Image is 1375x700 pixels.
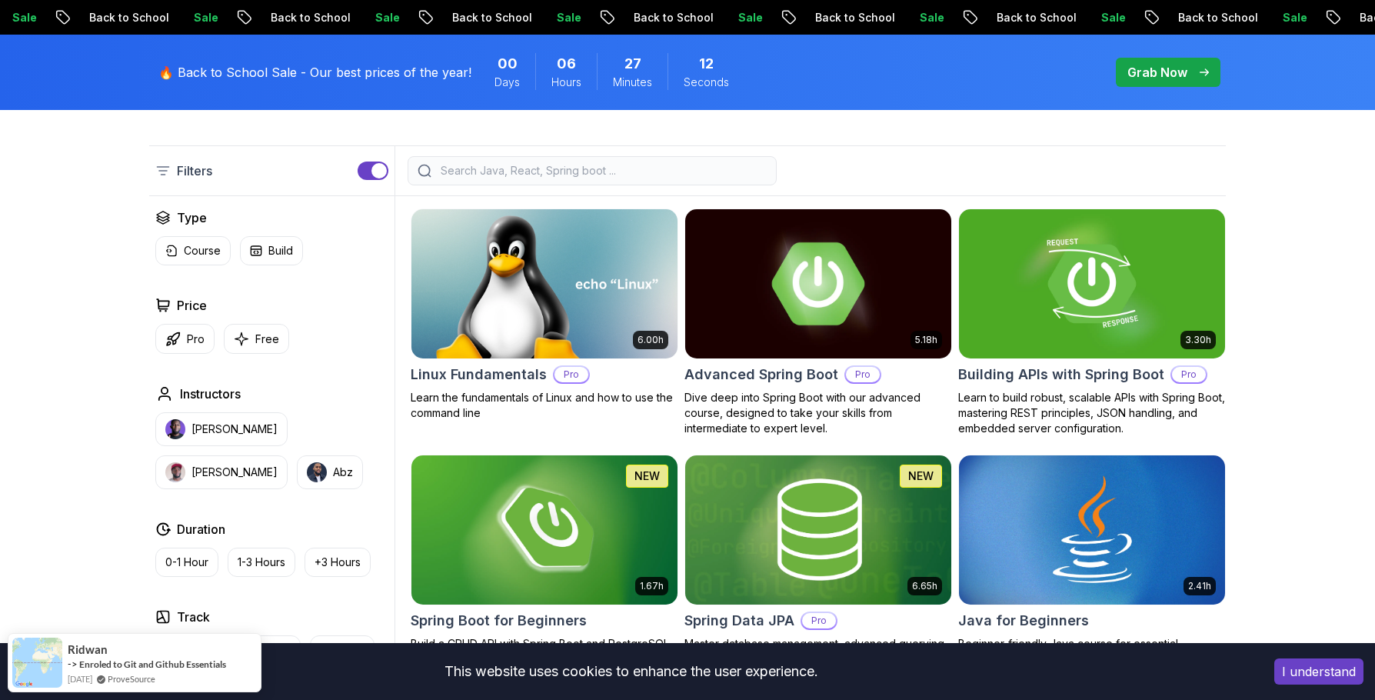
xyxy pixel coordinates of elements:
[411,390,678,421] p: Learn the fundamentals of Linux and how to use the command line
[362,10,411,25] p: Sale
[184,243,221,258] p: Course
[984,10,1088,25] p: Back to School
[238,555,285,570] p: 1-3 Hours
[155,455,288,489] button: instructor img[PERSON_NAME]
[802,10,907,25] p: Back to School
[155,324,215,354] button: Pro
[624,53,641,75] span: 27 Minutes
[958,390,1226,436] p: Learn to build robust, scalable APIs with Spring Boot, mastering REST principles, JSON handling, ...
[439,10,544,25] p: Back to School
[177,162,212,180] p: Filters
[255,332,279,347] p: Free
[494,75,520,90] span: Days
[958,636,1226,667] p: Beginner-friendly Java course for essential programming skills and application development
[1172,367,1206,382] p: Pro
[915,334,937,346] p: 5.18h
[320,642,365,658] p: Dev Ops
[684,208,952,436] a: Advanced Spring Boot card5.18hAdvanced Spring BootProDive deep into Spring Boot with our advanced...
[191,465,278,480] p: [PERSON_NAME]
[68,643,108,656] span: ridwan
[165,555,208,570] p: 0-1 Hour
[411,636,678,667] p: Build a CRUD API with Spring Boot and PostgreSQL database using Spring Data JPA and Spring AI
[640,580,664,592] p: 1.67h
[1188,580,1211,592] p: 2.41h
[958,610,1089,632] h2: Java for Beginners
[177,608,210,626] h2: Track
[224,324,289,354] button: Free
[699,53,714,75] span: 12 Seconds
[411,209,678,358] img: Linux Fundamentals card
[959,455,1225,605] img: Java for Beginners card
[684,364,838,385] h2: Advanced Spring Boot
[155,412,288,446] button: instructor img[PERSON_NAME]
[315,555,361,570] p: +3 Hours
[544,10,593,25] p: Sale
[180,385,241,403] h2: Instructors
[557,53,576,75] span: 6 Hours
[305,548,371,577] button: +3 Hours
[498,53,518,75] span: 0 Days
[177,208,207,227] h2: Type
[554,367,588,382] p: Pro
[551,75,581,90] span: Hours
[908,468,934,484] p: NEW
[634,468,660,484] p: NEW
[297,455,363,489] button: instructor imgAbz
[68,658,78,670] span: ->
[165,462,185,482] img: instructor img
[411,455,678,605] img: Spring Boot for Beginners card
[258,10,362,25] p: Back to School
[1274,658,1363,685] button: Accept cookies
[685,455,951,605] img: Spring Data JPA card
[411,455,678,667] a: Spring Boot for Beginners card1.67hNEWSpring Boot for BeginnersBuild a CRUD API with Spring Boot ...
[187,332,205,347] p: Pro
[411,364,547,385] h2: Linux Fundamentals
[1127,63,1187,82] p: Grab Now
[846,367,880,382] p: Pro
[155,548,218,577] button: 0-1 Hour
[958,208,1226,436] a: Building APIs with Spring Boot card3.30hBuilding APIs with Spring BootProLearn to build robust, s...
[684,75,729,90] span: Seconds
[165,419,185,439] img: instructor img
[228,548,295,577] button: 1-3 Hours
[1185,334,1211,346] p: 3.30h
[12,638,62,688] img: provesource social proof notification image
[79,658,226,670] a: Enroled to Git and Github Essentials
[310,635,375,665] button: Dev Ops
[233,635,301,665] button: Back End
[613,75,652,90] span: Minutes
[155,236,231,265] button: Course
[684,610,794,632] h2: Spring Data JPA
[68,672,92,685] span: [DATE]
[621,10,725,25] p: Back to School
[959,209,1225,358] img: Building APIs with Spring Boot card
[802,613,836,628] p: Pro
[411,610,587,632] h2: Spring Boot for Beginners
[12,655,1251,688] div: This website uses cookies to enhance the user experience.
[307,462,327,482] img: instructor img
[725,10,774,25] p: Sale
[1165,10,1270,25] p: Back to School
[678,205,957,362] img: Advanced Spring Boot card
[333,465,353,480] p: Abz
[268,243,293,258] p: Build
[438,163,767,178] input: Search Java, React, Spring boot ...
[958,455,1226,667] a: Java for Beginners card2.41hJava for BeginnersBeginner-friendly Java course for essential program...
[158,63,471,82] p: 🔥 Back to School Sale - Our best prices of the year!
[638,334,664,346] p: 6.00h
[684,390,952,436] p: Dive deep into Spring Boot with our advanced course, designed to take your skills from intermedia...
[181,10,230,25] p: Sale
[108,672,155,685] a: ProveSource
[1088,10,1137,25] p: Sale
[907,10,956,25] p: Sale
[684,636,952,667] p: Master database management, advanced querying, and expert data handling with ease
[76,10,181,25] p: Back to School
[240,236,303,265] button: Build
[958,364,1164,385] h2: Building APIs with Spring Boot
[1270,10,1319,25] p: Sale
[912,580,937,592] p: 6.65h
[411,208,678,421] a: Linux Fundamentals card6.00hLinux FundamentalsProLearn the fundamentals of Linux and how to use t...
[177,520,225,538] h2: Duration
[177,296,207,315] h2: Price
[191,422,278,437] p: [PERSON_NAME]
